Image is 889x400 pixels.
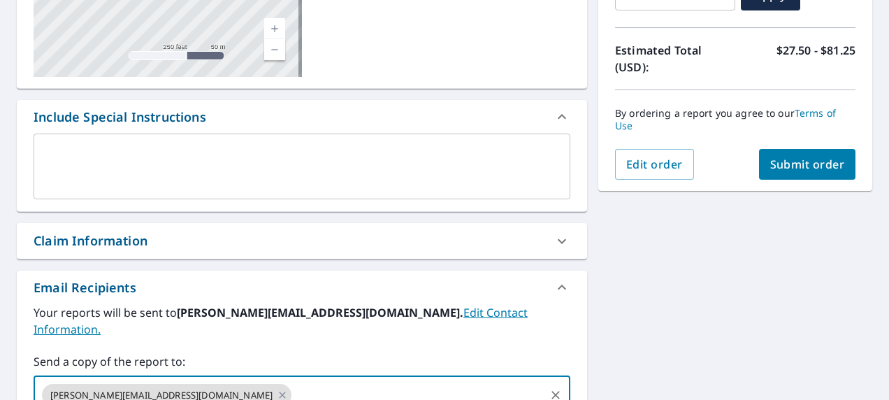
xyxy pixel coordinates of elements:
[615,42,735,76] p: Estimated Total (USD):
[770,157,845,172] span: Submit order
[776,42,855,76] p: $27.50 - $81.25
[177,305,463,320] b: [PERSON_NAME][EMAIL_ADDRESS][DOMAIN_NAME].
[615,106,836,132] a: Terms of Use
[615,149,694,180] button: Edit order
[34,231,147,250] div: Claim Information
[34,108,206,127] div: Include Special Instructions
[17,100,587,134] div: Include Special Instructions
[34,278,136,297] div: Email Recipients
[615,107,855,132] p: By ordering a report you agree to our
[264,18,285,39] a: Current Level 17, Zoom In
[17,271,587,304] div: Email Recipients
[759,149,856,180] button: Submit order
[34,353,570,370] label: Send a copy of the report to:
[17,223,587,259] div: Claim Information
[264,39,285,60] a: Current Level 17, Zoom Out
[34,304,570,338] label: Your reports will be sent to
[626,157,683,172] span: Edit order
